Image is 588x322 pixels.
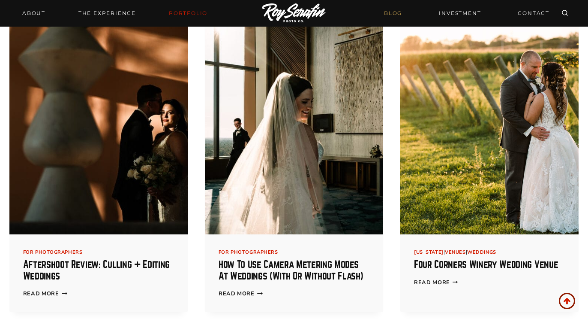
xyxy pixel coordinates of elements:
[467,249,496,255] a: Weddings
[73,7,141,19] a: THE EXPERIENCE
[9,11,188,234] a: Bride and groom standing close together in soft lighting, with shadows creating an artistic backd...
[164,7,213,19] a: Portfolio
[513,6,555,21] a: CONTACT
[205,11,383,234] img: How to Use Camera Metering Modes at Weddings (With or without flash) 2
[17,7,51,19] a: About
[23,290,67,298] a: Read More
[559,293,575,309] a: Scroll to top
[379,6,555,21] nav: Secondary Navigation
[414,249,496,255] span: | |
[400,11,579,234] img: Four Corners Winery Wedding Venue 3
[559,7,571,19] button: View Search Form
[219,290,263,298] a: Read More
[445,249,465,255] a: Venues
[262,3,326,24] img: Logo of Roy Serafin Photo Co., featuring stylized text in white on a light background, representi...
[414,249,444,255] a: [US_STATE]
[414,279,458,286] a: Read More
[379,6,407,21] a: BLOG
[17,7,213,19] nav: Primary Navigation
[219,260,363,281] a: How to Use Camera Metering Modes at Weddings (With or without flash)
[23,260,170,281] a: Aftershoot Review: Culling + Editing weddings
[414,260,558,270] a: Four Corners Winery Wedding Venue
[434,6,486,21] a: INVESTMENT
[219,249,278,255] a: For Photographers
[9,11,188,234] img: Aftershoot Review: Culling + Editing weddings 1
[205,11,383,234] a: Bridal portrait of a smiling woman in a wedding dress and veil, standing in a modern venue with l...
[23,249,83,255] a: For Photographers
[400,11,579,234] a: Four Corners Winery Wedding Venue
